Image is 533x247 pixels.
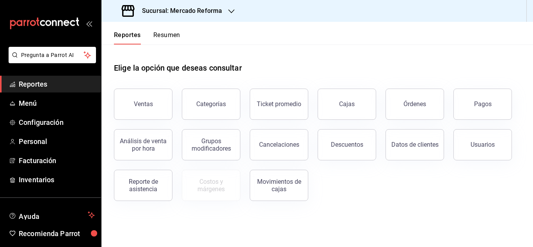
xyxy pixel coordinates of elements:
span: Menú [19,98,95,108]
button: Cajas [318,89,376,120]
div: Costos y márgenes [187,178,235,193]
button: Descuentos [318,129,376,160]
button: Reportes [114,31,141,44]
span: Ayuda [19,210,85,220]
div: Análisis de venta por hora [119,137,167,152]
span: Reportes [19,79,95,89]
div: Ventas [134,100,153,108]
button: Pregunta a Parrot AI [9,47,96,63]
button: Ticket promedio [250,89,308,120]
button: Contrata inventarios para ver este reporte [182,170,240,201]
div: Movimientos de cajas [255,178,303,193]
button: Categorías [182,89,240,120]
div: Cajas [339,100,355,108]
div: Usuarios [471,141,495,148]
button: Grupos modificadores [182,129,240,160]
button: Pagos [453,89,512,120]
button: open_drawer_menu [86,20,92,27]
div: Cancelaciones [259,141,299,148]
div: navigation tabs [114,31,180,44]
button: Reporte de asistencia [114,170,172,201]
div: Ticket promedio [257,100,301,108]
div: Categorías [196,100,226,108]
button: Cancelaciones [250,129,308,160]
div: Descuentos [331,141,363,148]
span: Pregunta a Parrot AI [21,51,84,59]
button: Usuarios [453,129,512,160]
button: Movimientos de cajas [250,170,308,201]
div: Grupos modificadores [187,137,235,152]
span: Facturación [19,155,95,166]
span: Configuración [19,117,95,128]
div: Reporte de asistencia [119,178,167,193]
button: Datos de clientes [386,129,444,160]
span: Recomienda Parrot [19,228,95,239]
div: Datos de clientes [391,141,439,148]
button: Ventas [114,89,172,120]
span: Inventarios [19,174,95,185]
div: Órdenes [403,100,426,108]
h1: Elige la opción que deseas consultar [114,62,242,74]
div: Pagos [474,100,492,108]
a: Pregunta a Parrot AI [5,57,96,65]
span: Personal [19,136,95,147]
h3: Sucursal: Mercado Reforma [136,6,222,16]
button: Análisis de venta por hora [114,129,172,160]
button: Resumen [153,31,180,44]
button: Órdenes [386,89,444,120]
